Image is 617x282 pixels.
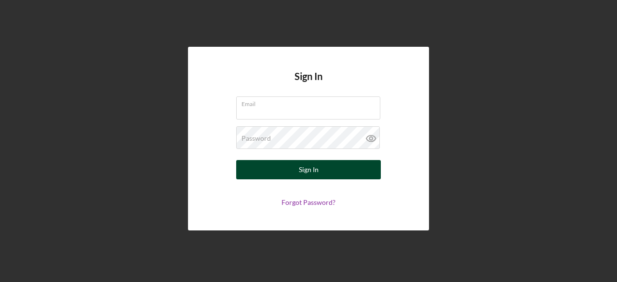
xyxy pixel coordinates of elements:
[241,134,271,142] label: Password
[236,160,381,179] button: Sign In
[282,198,335,206] a: Forgot Password?
[299,160,319,179] div: Sign In
[295,71,322,96] h4: Sign In
[241,97,380,107] label: Email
